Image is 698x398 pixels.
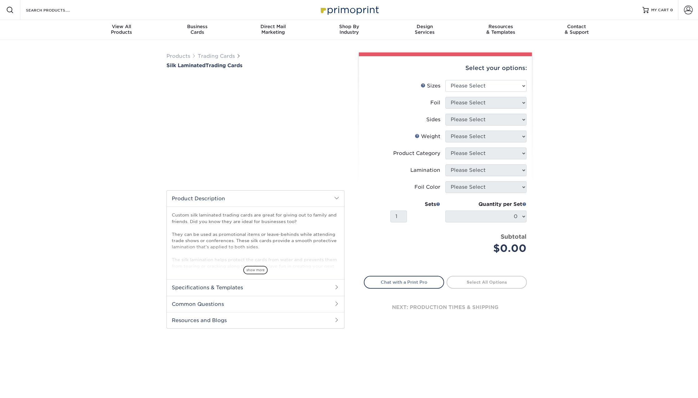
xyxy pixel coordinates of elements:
[84,20,160,40] a: View AllProducts
[364,276,444,288] a: Chat with a Print Pro
[84,24,160,29] span: View All
[447,276,527,288] a: Select All Options
[410,167,440,174] div: Lamination
[445,201,527,208] div: Quantity per Set
[159,24,235,35] div: Cards
[430,99,440,107] div: Foil
[364,56,527,80] div: Select your options:
[463,24,539,35] div: & Templates
[166,62,344,68] a: Silk LaminatedTrading Cards
[364,289,527,326] div: next: production times & shipping
[387,20,463,40] a: DesignServices
[167,191,344,206] h2: Product Description
[235,24,311,29] span: Direct Mail
[651,7,669,13] span: MY CART
[25,6,86,14] input: SEARCH PRODUCTS.....
[235,24,311,35] div: Marketing
[311,20,387,40] a: Shop ByIndustry
[387,24,463,29] span: Design
[421,82,440,90] div: Sizes
[539,20,615,40] a: Contact& Support
[167,296,344,312] h2: Common Questions
[84,24,160,35] div: Products
[414,183,440,191] div: Foil Color
[670,8,673,12] span: 0
[159,24,235,29] span: Business
[311,24,387,29] span: Shop By
[166,53,190,59] a: Products
[166,62,205,68] span: Silk Laminated
[167,279,344,296] h2: Specifications & Templates
[539,24,615,29] span: Contact
[415,133,440,140] div: Weight
[426,116,440,123] div: Sides
[172,212,339,276] p: Custom silk laminated trading cards are great for giving out to family and friends. Did you know ...
[243,266,268,274] span: show more
[450,241,527,256] div: $0.00
[387,24,463,35] div: Services
[167,312,344,328] h2: Resources and Blogs
[539,24,615,35] div: & Support
[393,150,440,157] div: Product Category
[390,201,440,208] div: Sets
[166,62,344,68] h1: Trading Cards
[463,20,539,40] a: Resources& Templates
[198,53,235,59] a: Trading Cards
[318,3,380,17] img: Primoprint
[159,20,235,40] a: BusinessCards
[311,24,387,35] div: Industry
[235,20,311,40] a: Direct MailMarketing
[501,233,527,240] strong: Subtotal
[463,24,539,29] span: Resources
